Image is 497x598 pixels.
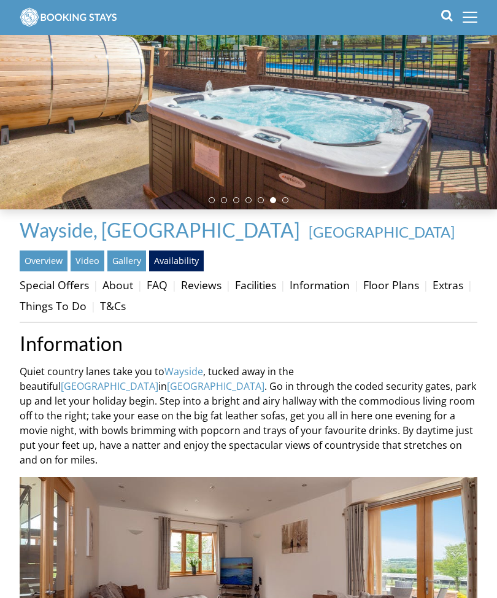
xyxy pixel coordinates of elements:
a: Floor Plans [363,278,419,292]
a: Information [20,333,477,354]
a: Gallery [107,250,146,271]
a: [GEOGRAPHIC_DATA] [309,223,455,241]
a: Reviews [181,278,222,292]
a: Special Offers [20,278,89,292]
a: About [102,278,133,292]
a: [GEOGRAPHIC_DATA] [61,379,158,393]
p: Quiet country lanes take you to , tucked away in the beautiful in . Go in through the coded secur... [20,364,477,467]
a: Extras [433,278,463,292]
a: Things To Do [20,298,87,313]
a: [GEOGRAPHIC_DATA] [167,379,264,393]
a: Wayside, [GEOGRAPHIC_DATA] [20,218,304,242]
span: - [304,223,455,241]
a: Wayside [164,365,203,378]
a: Overview [20,250,67,271]
img: BookingStays [20,5,118,29]
a: Facilities [235,278,276,292]
span: Wayside, [GEOGRAPHIC_DATA] [20,218,300,242]
a: Availability [149,250,204,271]
a: T&Cs [100,298,126,313]
a: Information [290,278,350,292]
a: FAQ [147,278,168,292]
a: Video [71,250,104,271]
